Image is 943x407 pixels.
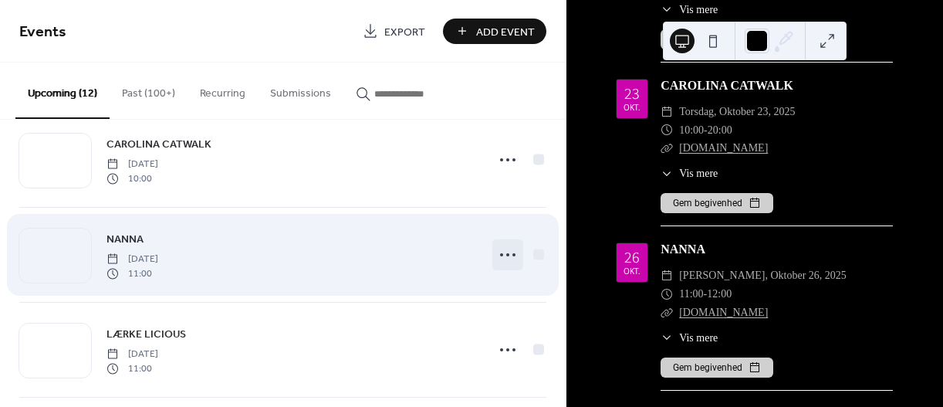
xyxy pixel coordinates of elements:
[106,232,144,248] span: NANNA
[679,330,718,346] span: Vis mere
[661,330,673,346] div: ​
[106,135,211,153] a: CAROLINA CATWALK
[351,19,437,44] a: Export
[679,165,718,181] span: Vis mere
[661,285,673,304] div: ​
[661,193,773,213] button: Gem begivenhed
[476,24,535,40] span: Add Event
[661,165,718,181] button: ​Vis mere
[443,19,546,44] button: Add Event
[661,243,705,256] a: NANNA
[15,63,110,119] button: Upcoming (12)
[624,104,640,112] div: okt.
[661,330,718,346] button: ​Vis mere
[258,63,343,117] button: Submissions
[661,304,673,322] div: ​
[661,2,718,18] button: ​Vis mere
[106,327,186,343] span: LÆRKE LICIOUS
[106,361,158,375] span: 11:00
[19,17,66,47] span: Events
[106,230,144,248] a: NANNA
[661,139,673,158] div: ​
[624,86,640,101] div: 23
[661,266,673,285] div: ​
[679,266,847,285] span: [PERSON_NAME], oktober 26, 2025
[661,103,673,121] div: ​
[384,24,425,40] span: Export
[106,348,158,361] span: [DATE]
[661,2,673,18] div: ​
[661,165,673,181] div: ​
[708,121,732,140] span: 20:00
[106,171,158,185] span: 10:00
[106,266,158,280] span: 11:00
[661,79,793,92] a: CAROLINA CATWALK
[110,63,188,117] button: Past (100+)
[188,63,258,117] button: Recurring
[624,268,640,276] div: okt.
[106,137,211,153] span: CAROLINA CATWALK
[679,142,768,154] a: [DOMAIN_NAME]
[679,307,768,318] a: [DOMAIN_NAME]
[704,285,708,304] span: -
[679,285,703,304] span: 11:00
[624,249,640,265] div: 26
[704,121,708,140] span: -
[106,253,158,266] span: [DATE]
[679,121,704,140] span: 10:00
[661,29,773,49] button: Gem begivenhed
[679,103,795,121] span: torsdag, oktober 23, 2025
[661,358,773,378] button: Gem begivenhed
[707,285,732,304] span: 12:00
[679,2,718,18] span: Vis mere
[661,121,673,140] div: ​
[106,158,158,171] span: [DATE]
[106,325,186,343] a: LÆRKE LICIOUS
